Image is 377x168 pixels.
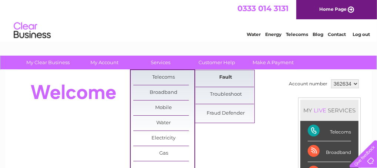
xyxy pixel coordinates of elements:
[74,56,135,69] a: My Account
[130,56,191,69] a: Services
[14,4,364,36] div: Clear Business is a trading name of Verastar Limited (registered in [GEOGRAPHIC_DATA] No. 3667643...
[308,121,351,141] div: Telecoms
[196,70,257,85] a: Fault
[328,32,346,37] a: Contact
[287,78,329,90] td: Account number
[133,70,194,85] a: Telecoms
[133,101,194,115] a: Mobile
[237,4,288,13] a: 0333 014 3131
[353,32,370,37] a: Log out
[243,56,304,69] a: Make A Payment
[133,85,194,100] a: Broadband
[13,19,51,42] img: logo.png
[196,106,257,121] a: Fraud Defender
[133,116,194,131] a: Water
[265,32,281,37] a: Energy
[312,107,328,114] div: LIVE
[18,56,79,69] a: My Clear Business
[300,100,358,121] div: MY SERVICES
[133,146,194,161] a: Gas
[247,32,261,37] a: Water
[308,141,351,162] div: Broadband
[133,131,194,146] a: Electricity
[313,32,323,37] a: Blog
[196,87,257,102] a: Troubleshoot
[187,56,248,69] a: Customer Help
[286,32,308,37] a: Telecoms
